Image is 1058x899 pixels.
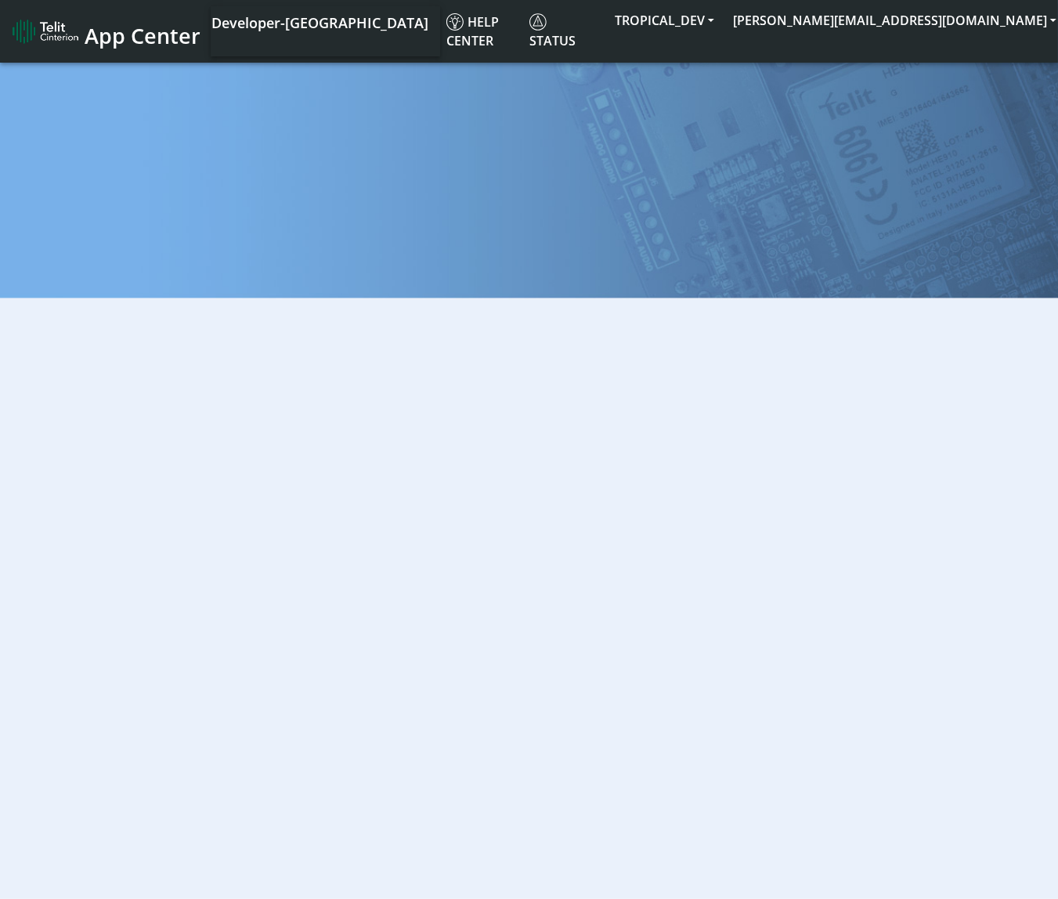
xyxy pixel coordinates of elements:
[605,6,724,34] button: TROPICAL_DEV
[523,6,605,56] a: Status
[211,6,428,38] a: Your current platform instance
[529,13,576,49] span: Status
[13,19,78,44] img: logo-telit-cinterion-gw-new.png
[211,13,428,32] span: Developer-[GEOGRAPHIC_DATA]
[85,21,200,50] span: App Center
[13,15,198,49] a: App Center
[446,13,464,31] img: knowledge.svg
[440,6,523,56] a: Help center
[446,13,499,49] span: Help center
[529,13,547,31] img: status.svg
